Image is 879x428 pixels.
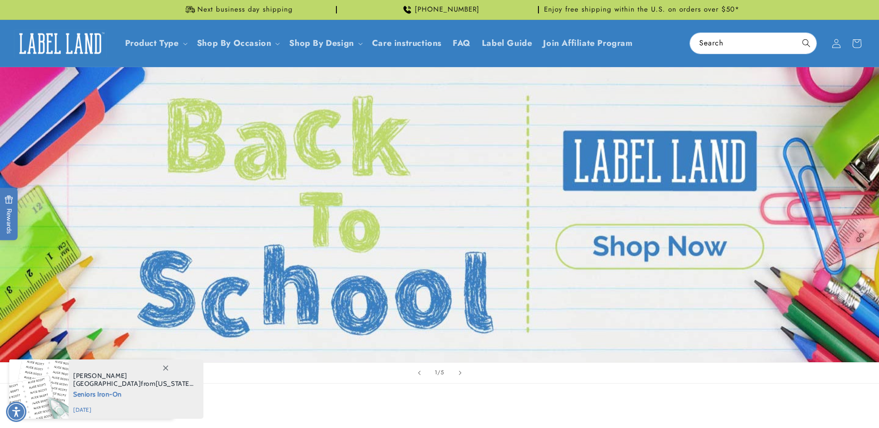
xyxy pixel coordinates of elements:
[786,388,870,419] iframe: Gorgias live chat messenger
[543,38,632,49] span: Join Affiliate Program
[450,363,470,383] button: Next slide
[476,32,538,54] a: Label Guide
[125,37,179,49] a: Product Type
[156,379,193,388] span: [US_STATE]
[197,38,272,49] span: Shop By Occasion
[441,368,444,377] span: 5
[73,372,194,388] span: from , purchased
[191,32,284,54] summary: Shop By Occasion
[796,33,816,53] button: Search
[11,25,110,61] a: Label Land
[453,38,471,49] span: FAQ
[538,32,638,54] a: Join Affiliate Program
[544,5,740,14] span: Enjoy free shipping within the U.S. on orders over $50*
[447,32,476,54] a: FAQ
[437,368,441,377] span: /
[14,29,107,58] img: Label Land
[367,32,447,54] a: Care instructions
[435,368,437,377] span: 1
[6,402,26,422] div: Accessibility Menu
[5,195,13,234] span: Rewards
[284,32,366,54] summary: Shop By Design
[415,5,480,14] span: [PHONE_NUMBER]
[289,37,354,49] a: Shop By Design
[409,363,430,383] button: Previous slide
[120,32,191,54] summary: Product Type
[139,404,741,418] h2: Best sellers
[482,38,532,49] span: Label Guide
[372,38,442,49] span: Care instructions
[197,5,293,14] span: Next business day shipping
[73,371,141,388] span: [PERSON_NAME][GEOGRAPHIC_DATA]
